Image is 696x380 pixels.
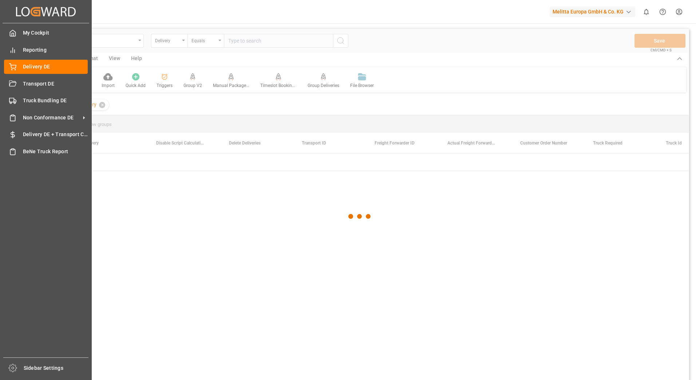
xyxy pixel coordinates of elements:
[638,4,655,20] button: show 0 new notifications
[23,148,88,155] span: BeNe Truck Report
[4,127,88,142] a: Delivery DE + Transport Cost
[23,63,88,71] span: Delivery DE
[4,26,88,40] a: My Cockpit
[23,131,88,138] span: Delivery DE + Transport Cost
[23,29,88,37] span: My Cockpit
[655,4,671,20] button: Help Center
[550,5,638,19] button: Melitta Europa GmbH & Co. KG
[4,76,88,91] a: Transport DE
[23,80,88,88] span: Transport DE
[24,364,89,372] span: Sidebar Settings
[4,94,88,108] a: Truck Bundling DE
[23,114,80,122] span: Non Conformance DE
[23,46,88,54] span: Reporting
[4,43,88,57] a: Reporting
[4,144,88,158] a: BeNe Truck Report
[23,97,88,104] span: Truck Bundling DE
[550,7,635,17] div: Melitta Europa GmbH & Co. KG
[4,60,88,74] a: Delivery DE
